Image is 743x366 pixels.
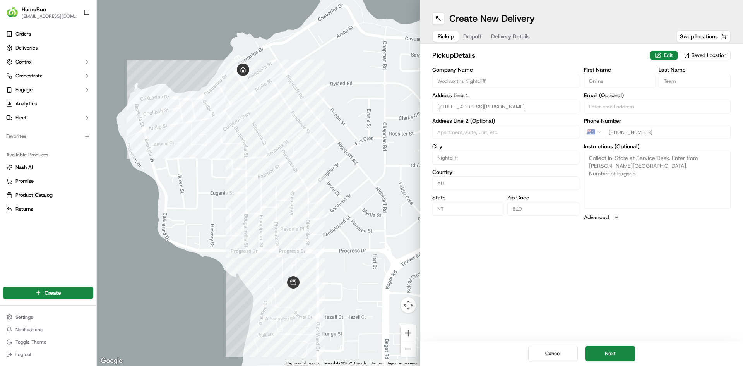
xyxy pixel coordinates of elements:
[3,161,93,174] button: Nash AI
[3,287,93,299] button: Create
[680,33,718,40] span: Swap locations
[432,50,645,61] h2: pickup Details
[449,12,535,25] h1: Create New Delivery
[15,72,43,79] span: Orchestrate
[676,30,731,43] button: Swap locations
[3,203,93,215] button: Returns
[432,74,579,88] input: Enter company name
[507,202,579,216] input: Enter zip code
[15,314,33,320] span: Settings
[3,70,93,82] button: Orchestrate
[432,93,579,98] label: Address Line 1
[3,337,93,347] button: Toggle Theme
[3,189,93,201] button: Product Catalog
[22,13,77,19] button: [EMAIL_ADDRESS][DOMAIN_NAME]
[584,93,731,98] label: Email (Optional)
[6,178,90,185] a: Promise
[286,361,320,366] button: Keyboard shortcuts
[650,51,678,60] button: Edit
[15,178,34,185] span: Promise
[659,74,731,88] input: Enter last name
[3,130,93,143] div: Favorites
[3,28,93,40] a: Orders
[3,312,93,323] button: Settings
[528,346,578,361] button: Cancel
[584,67,656,72] label: First Name
[3,3,80,22] button: HomeRunHomeRun[EMAIL_ADDRESS][DOMAIN_NAME]
[15,351,31,357] span: Log out
[6,192,90,199] a: Product Catalog
[15,206,33,213] span: Returns
[3,112,93,124] button: Fleet
[659,67,731,72] label: Last Name
[99,356,124,366] a: Open this area in Google Maps (opens a new window)
[401,297,416,313] button: Map camera controls
[3,42,93,54] a: Deliveries
[3,324,93,335] button: Notifications
[15,86,33,93] span: Engage
[432,195,504,200] label: State
[491,33,530,40] span: Delivery Details
[401,341,416,357] button: Zoom out
[432,176,579,190] input: Enter country
[99,356,124,366] img: Google
[15,192,53,199] span: Product Catalog
[3,84,93,96] button: Engage
[3,56,93,68] button: Control
[584,151,731,209] textarea: Collect In-Store at Service Desk. Enter from [PERSON_NAME][GEOGRAPHIC_DATA]. Number of bags: 5
[6,206,90,213] a: Returns
[3,175,93,187] button: Promise
[584,74,656,88] input: Enter first name
[371,361,382,365] a: Terms (opens in new tab)
[3,349,93,360] button: Log out
[15,339,46,345] span: Toggle Theme
[15,164,33,171] span: Nash AI
[604,125,731,139] input: Enter phone number
[432,202,504,216] input: Enter state
[387,361,418,365] a: Report a map error
[463,33,482,40] span: Dropoff
[15,31,31,38] span: Orders
[15,58,32,65] span: Control
[692,52,726,59] span: Saved Location
[22,5,46,13] button: HomeRun
[432,144,579,149] label: City
[6,6,19,19] img: HomeRun
[15,114,27,121] span: Fleet
[401,325,416,341] button: Zoom in
[584,213,731,221] button: Advanced
[15,45,38,52] span: Deliveries
[585,346,635,361] button: Next
[438,33,454,40] span: Pickup
[432,67,579,72] label: Company Name
[45,289,61,297] span: Create
[432,169,579,175] label: Country
[15,326,43,333] span: Notifications
[15,100,37,107] span: Analytics
[3,98,93,110] a: Analytics
[680,50,731,61] button: Saved Location
[432,100,579,113] input: Enter address
[584,100,731,113] input: Enter email address
[507,195,579,200] label: Zip Code
[432,125,579,139] input: Apartment, suite, unit, etc.
[584,144,731,149] label: Instructions (Optional)
[432,151,579,165] input: Enter city
[6,164,90,171] a: Nash AI
[432,118,579,124] label: Address Line 2 (Optional)
[584,118,731,124] label: Phone Number
[324,361,366,365] span: Map data ©2025 Google
[3,149,93,161] div: Available Products
[584,213,609,221] label: Advanced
